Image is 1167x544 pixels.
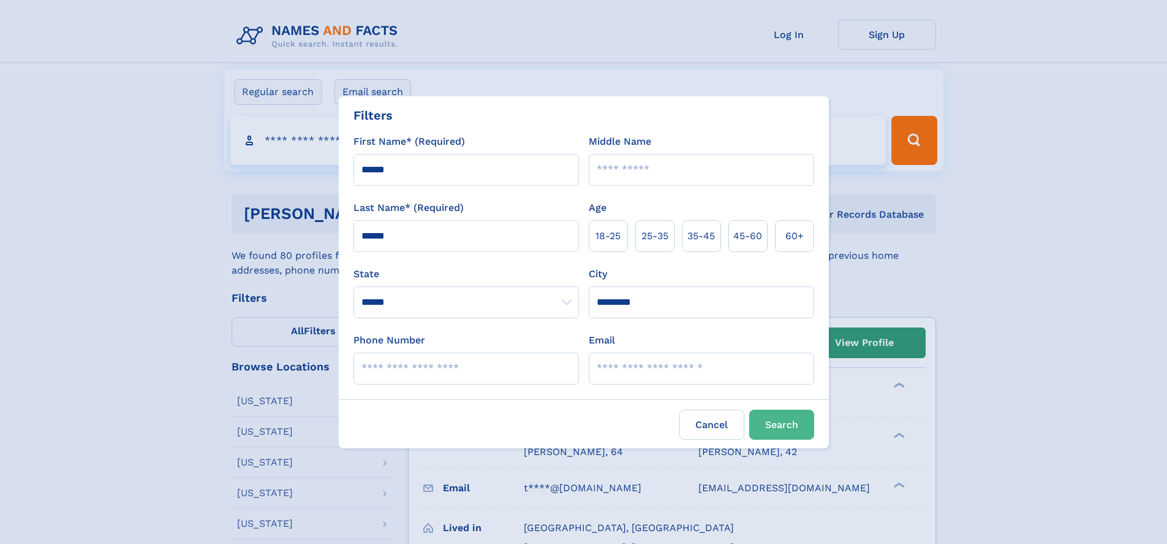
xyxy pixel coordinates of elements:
[353,201,464,215] label: Last Name* (Required)
[641,229,668,243] span: 25‑35
[595,229,621,243] span: 18‑25
[589,201,606,215] label: Age
[679,410,744,440] label: Cancel
[353,106,393,125] div: Filters
[749,410,814,440] button: Search
[353,267,579,282] label: State
[353,333,425,348] label: Phone Number
[353,134,465,149] label: First Name* (Required)
[687,229,715,243] span: 35‑45
[733,229,762,243] span: 45‑60
[589,134,651,149] label: Middle Name
[589,267,607,282] label: City
[785,229,804,243] span: 60+
[589,333,615,348] label: Email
